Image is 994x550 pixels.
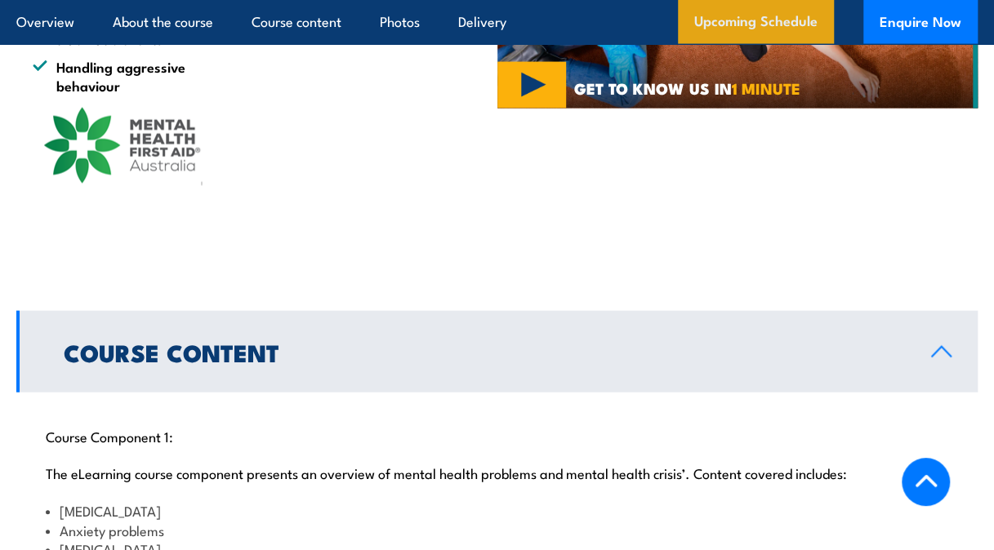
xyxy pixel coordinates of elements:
[46,501,948,520] li: [MEDICAL_DATA]
[64,341,905,362] h2: Course Content
[33,57,238,95] li: Handling aggressive behaviour
[46,428,948,444] p: Course Component 1:
[46,464,948,481] p: The eLearning course component presents an overview of mental health problems and mental health c...
[16,311,978,393] a: Course Content
[574,81,800,95] span: GET TO KNOW US IN
[46,521,948,539] li: Anxiety problems
[732,76,800,100] strong: 1 MINUTE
